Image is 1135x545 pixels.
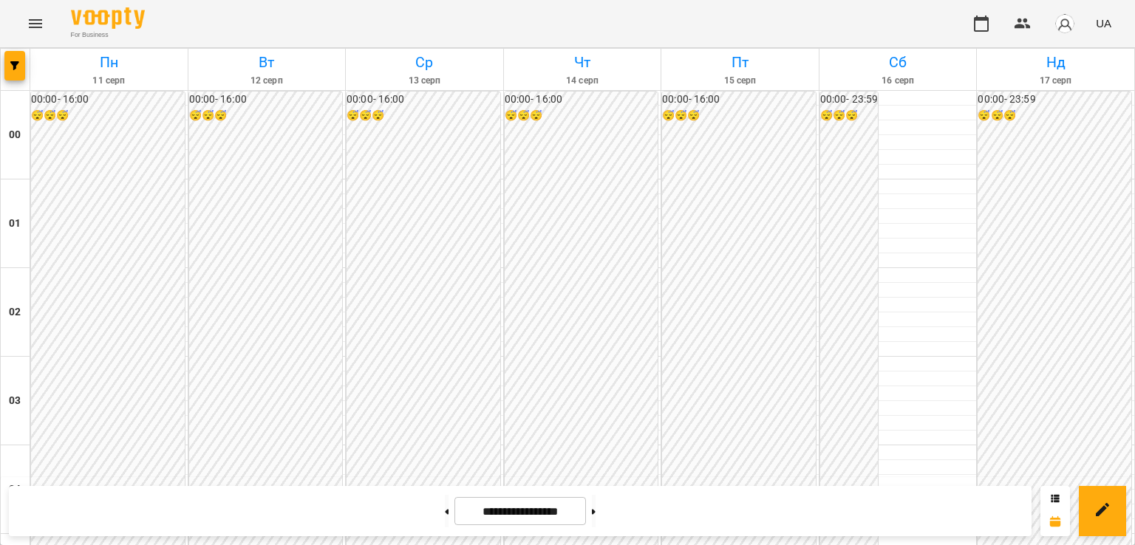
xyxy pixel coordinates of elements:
h6: 00:00 - 16:00 [505,92,658,108]
h6: 00:00 - 16:00 [662,92,816,108]
h6: 03 [9,393,21,409]
h6: Ср [348,51,501,74]
h6: Вт [191,51,344,74]
h6: 02 [9,304,21,321]
h6: 16 серп [822,74,975,88]
h6: Пт [664,51,817,74]
h6: Нд [979,51,1132,74]
h6: 13 серп [348,74,501,88]
h6: Пн [33,51,185,74]
h6: 17 серп [979,74,1132,88]
img: Voopty Logo [71,7,145,29]
h6: 00:00 - 23:59 [978,92,1131,108]
h6: 😴😴😴 [31,108,185,124]
h6: 01 [9,216,21,232]
h6: 14 серп [506,74,659,88]
h6: 00:00 - 16:00 [347,92,500,108]
h6: 00:00 - 23:59 [820,92,878,108]
h6: 00 [9,127,21,143]
h6: 11 серп [33,74,185,88]
h6: 00:00 - 16:00 [189,92,343,108]
img: avatar_s.png [1054,13,1075,34]
span: For Business [71,30,145,40]
h6: 15 серп [664,74,817,88]
button: Menu [18,6,53,41]
h6: 😴😴😴 [820,108,878,124]
h6: 😴😴😴 [505,108,658,124]
span: UA [1096,16,1111,31]
h6: 00:00 - 16:00 [31,92,185,108]
h6: 😴😴😴 [662,108,816,124]
button: UA [1090,10,1117,37]
h6: Сб [822,51,975,74]
h6: Чт [506,51,659,74]
h6: 😴😴😴 [189,108,343,124]
h6: 12 серп [191,74,344,88]
h6: 😴😴😴 [978,108,1131,124]
h6: 😴😴😴 [347,108,500,124]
